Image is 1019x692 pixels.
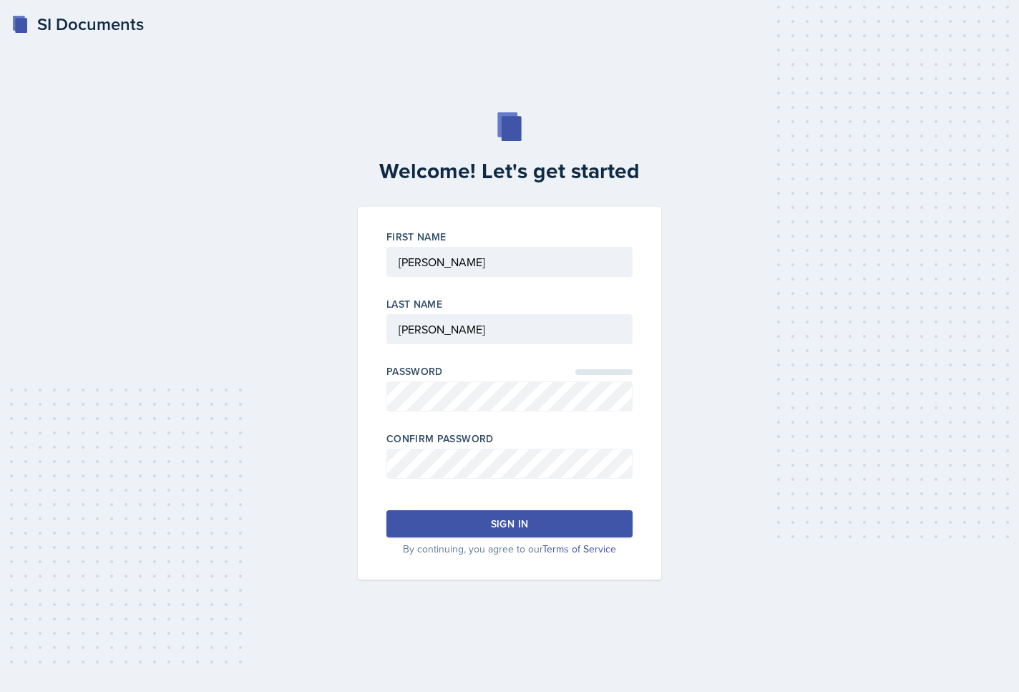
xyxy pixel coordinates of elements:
[491,517,528,531] div: Sign in
[386,314,633,344] input: Last Name
[386,247,633,277] input: First Name
[386,364,443,379] label: Password
[11,11,144,37] a: SI Documents
[349,158,670,184] h2: Welcome! Let's get started
[386,297,442,311] label: Last Name
[386,432,494,446] label: Confirm Password
[542,542,616,556] a: Terms of Service
[386,230,447,244] label: First Name
[386,510,633,537] button: Sign in
[386,542,633,557] p: By continuing, you agree to our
